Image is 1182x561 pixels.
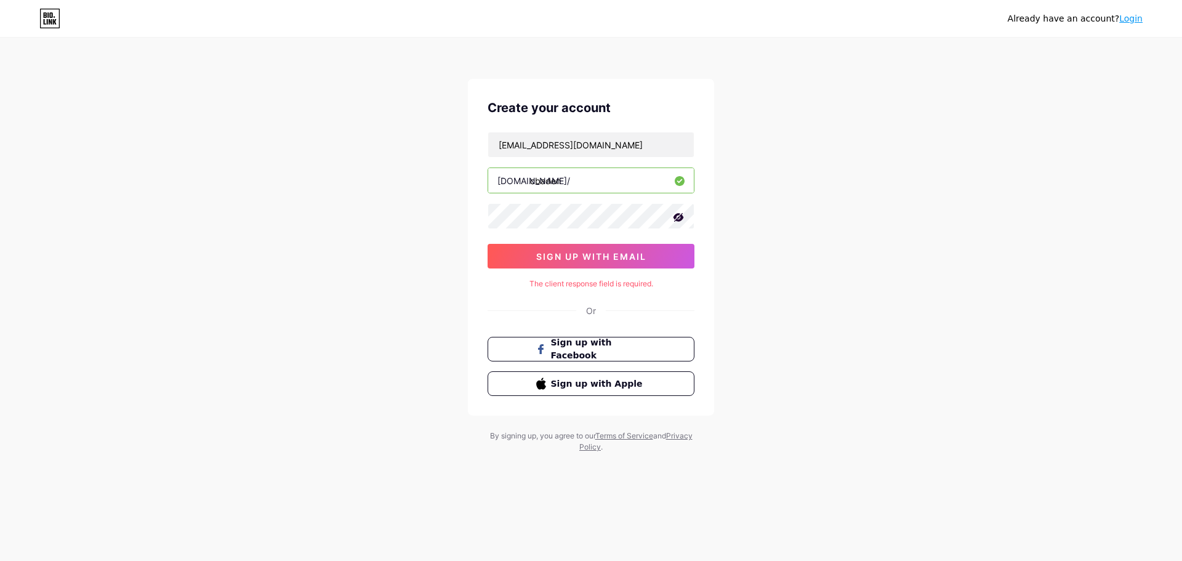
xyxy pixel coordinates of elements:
[488,337,694,361] button: Sign up with Facebook
[551,336,646,362] span: Sign up with Facebook
[551,377,646,390] span: Sign up with Apple
[536,251,646,262] span: sign up with email
[1119,14,1143,23] a: Login
[488,168,694,193] input: username
[486,430,696,453] div: By signing up, you agree to our and .
[595,431,653,440] a: Terms of Service
[488,244,694,268] button: sign up with email
[1008,12,1143,25] div: Already have an account?
[497,174,570,187] div: [DOMAIN_NAME]/
[488,99,694,117] div: Create your account
[488,278,694,289] div: The client response field is required.
[488,371,694,396] button: Sign up with Apple
[488,132,694,157] input: Email
[586,304,596,317] div: Or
